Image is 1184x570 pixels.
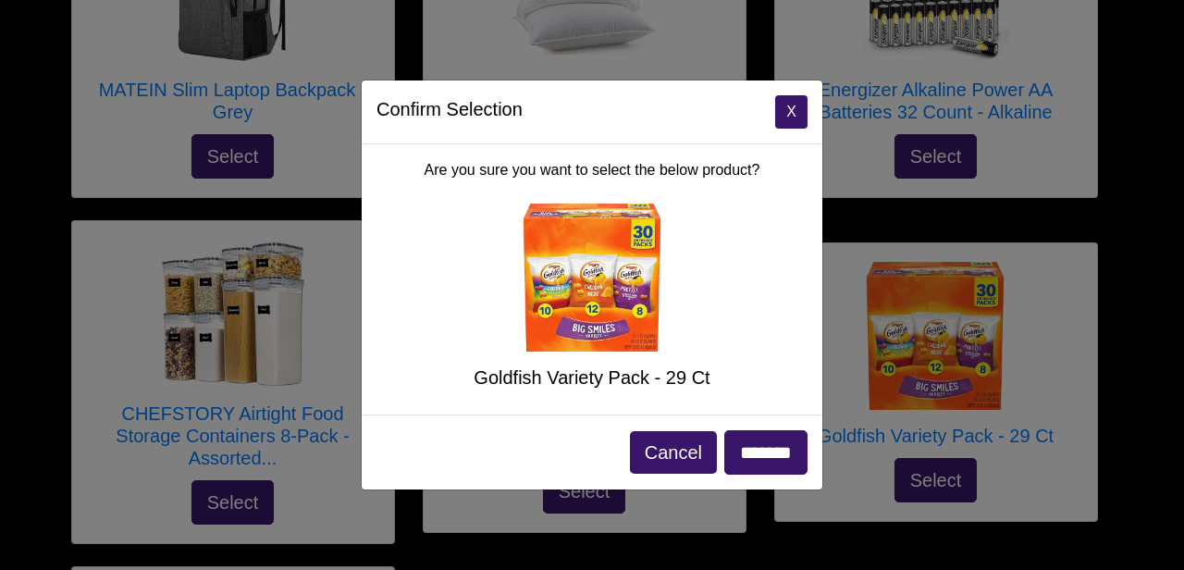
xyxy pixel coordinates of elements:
button: Cancel [630,431,717,474]
button: Close [775,95,808,129]
h5: Goldfish Variety Pack - 29 Ct [376,366,808,389]
img: Goldfish Variety Pack - 29 Ct [518,204,666,352]
h5: Confirm Selection [376,95,523,123]
div: Are you sure you want to select the below product? [362,144,822,415]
